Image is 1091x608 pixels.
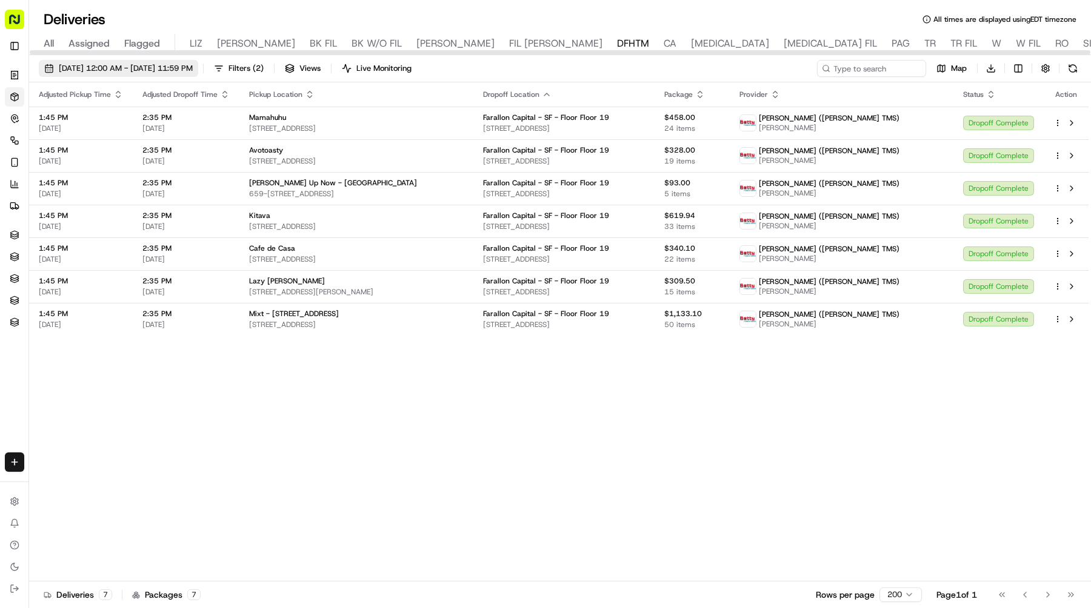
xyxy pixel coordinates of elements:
span: [PERSON_NAME] ([PERSON_NAME] TMS) [759,277,899,286]
span: TR FIL [950,36,977,51]
span: Adjusted Pickup Time [39,90,111,99]
span: ( 2 ) [253,63,264,74]
span: [STREET_ADDRESS][PERSON_NAME] [249,287,464,297]
span: [STREET_ADDRESS] [249,222,464,231]
span: [PERSON_NAME] [759,188,899,198]
span: [STREET_ADDRESS] [483,156,645,166]
span: Knowledge Base [24,238,93,250]
span: $1,133.10 [664,309,720,319]
span: BK W/O FIL [352,36,402,51]
p: Rows per page [816,589,875,601]
span: Cafe de Casa [249,243,295,253]
span: [DATE] [142,222,230,231]
span: 1:45 PM [39,211,123,220]
a: 💻API Documentation [98,233,199,255]
span: Adjusted Dropoff Time [142,90,218,99]
span: [DATE] [142,287,230,297]
span: • [102,188,107,197]
span: BK FIL [310,36,337,51]
span: Mamahuhu [249,113,286,122]
span: Map [951,63,967,74]
div: Deliveries [44,589,112,601]
span: 1:45 PM [39,178,123,188]
span: [DATE] [142,254,230,264]
div: 💻 [102,239,112,249]
span: [DATE] [39,254,123,264]
span: [DATE] [109,188,134,197]
span: [PERSON_NAME] ([PERSON_NAME] TMS) [759,211,899,221]
span: 1:45 PM [39,145,123,155]
span: 2:35 PM [142,243,230,253]
span: Farallon Capital - SF - Floor Floor 19 [483,113,609,122]
span: [MEDICAL_DATA] [691,36,769,51]
img: betty.jpg [740,148,756,164]
span: Filters [229,63,264,74]
span: Pickup Location [249,90,302,99]
span: Mixt - [STREET_ADDRESS] [249,309,339,319]
span: Dropoff Location [483,90,539,99]
span: [PERSON_NAME] ([PERSON_NAME] TMS) [759,146,899,156]
span: 50 items [664,320,720,329]
span: [DATE] [142,124,230,133]
button: Views [279,60,326,77]
span: 22 items [664,254,720,264]
span: [STREET_ADDRESS] [483,287,645,297]
img: betty.jpg [740,115,756,131]
img: 1724597045416-56b7ee45-8013-43a0-a6f9-03cb97ddad50 [25,116,47,137]
span: [PERSON_NAME] Up Now - [GEOGRAPHIC_DATA] [249,178,417,188]
input: Type to search [817,60,926,77]
span: $340.10 [664,243,720,253]
button: [DATE] 12:00 AM - [DATE] 11:59 PM [39,60,198,77]
span: [STREET_ADDRESS] [483,320,645,329]
span: 1:45 PM [39,309,123,319]
span: 19 items [664,156,720,166]
span: Farallon Capital - SF - Floor Floor 19 [483,243,609,253]
div: Start new chat [55,116,199,128]
div: Packages [132,589,201,601]
span: 2:35 PM [142,113,230,122]
span: Views [299,63,321,74]
span: $328.00 [664,145,720,155]
span: API Documentation [115,238,195,250]
img: betty.jpg [740,180,756,196]
span: Farallon Capital - SF - Floor Floor 19 [483,145,609,155]
span: [PERSON_NAME] ([PERSON_NAME] TMS) [759,309,899,319]
span: 1:45 PM [39,113,123,122]
span: [PERSON_NAME] ([PERSON_NAME] TMS) [759,244,899,254]
span: [PERSON_NAME] [217,36,295,51]
span: 15 items [664,287,720,297]
h1: Deliveries [44,10,105,29]
span: [STREET_ADDRESS] [483,124,645,133]
span: [DATE] [39,156,123,166]
input: Got a question? Start typing here... [32,78,218,91]
span: Assigned [68,36,110,51]
button: See all [188,155,221,170]
span: [DATE] [142,156,230,166]
span: W FIL [1016,36,1041,51]
span: [STREET_ADDRESS] [249,124,464,133]
span: 33 items [664,222,720,231]
span: [PERSON_NAME] [759,286,899,296]
span: CA [664,36,676,51]
span: [PERSON_NAME] [759,123,899,133]
img: betty.jpg [740,213,756,229]
span: [PERSON_NAME] [759,254,899,263]
span: $309.50 [664,276,720,286]
span: 2:35 PM [142,211,230,220]
span: Live Monitoring [356,63,412,74]
span: 2:35 PM [142,178,230,188]
span: $619.94 [664,211,720,220]
span: 2:35 PM [142,145,230,155]
span: [MEDICAL_DATA] FIL [784,36,877,51]
div: 7 [99,589,112,600]
button: Map [931,60,972,77]
span: 1:45 PM [39,243,123,253]
span: [PERSON_NAME] [759,221,899,231]
span: Farallon Capital - SF - Floor Floor 19 [483,178,609,188]
a: 📗Knowledge Base [7,233,98,255]
span: [PERSON_NAME] ([PERSON_NAME] TMS) [759,179,899,188]
span: Status [963,90,984,99]
span: PAG [892,36,910,51]
span: [DATE] [142,320,230,329]
button: Refresh [1064,60,1081,77]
